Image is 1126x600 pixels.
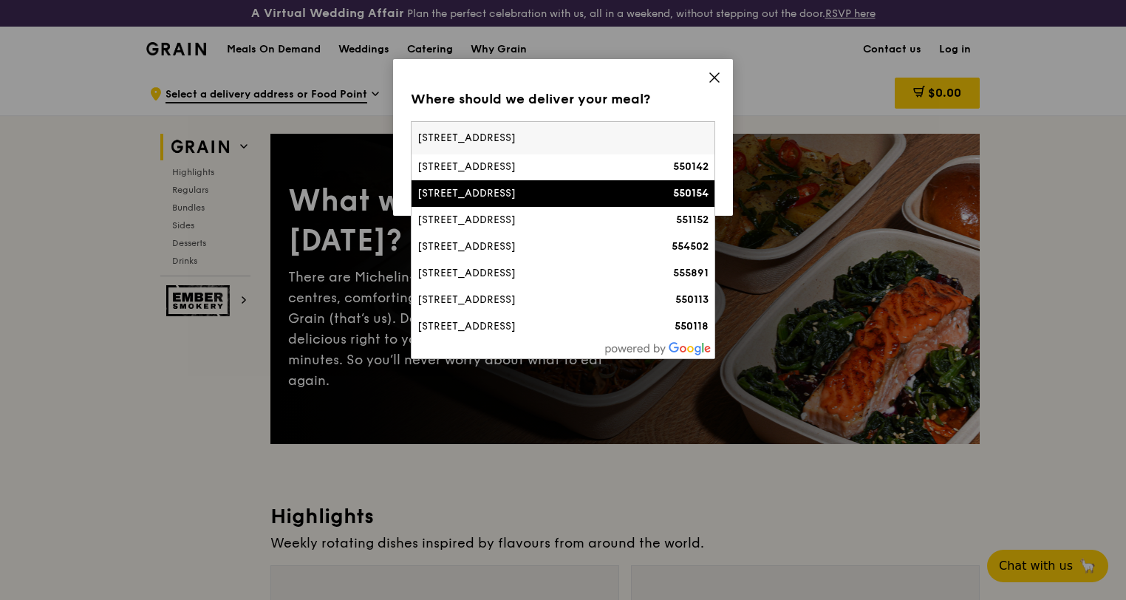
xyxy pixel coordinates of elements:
[417,213,636,228] div: [STREET_ADDRESS]
[675,293,709,306] strong: 550113
[672,240,709,253] strong: 554502
[417,239,636,254] div: [STREET_ADDRESS]
[417,293,636,307] div: [STREET_ADDRESS]
[673,160,709,173] strong: 550142
[673,187,709,200] strong: 550154
[676,214,709,226] strong: 551152
[417,186,636,201] div: [STREET_ADDRESS]
[411,89,715,109] div: Where should we deliver your meal?
[675,320,709,333] strong: 550118
[417,160,636,174] div: [STREET_ADDRESS]
[417,319,636,334] div: [STREET_ADDRESS]
[605,342,712,355] img: powered-by-google.60e8a832.png
[417,266,636,281] div: [STREET_ADDRESS]
[673,267,709,279] strong: 555891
